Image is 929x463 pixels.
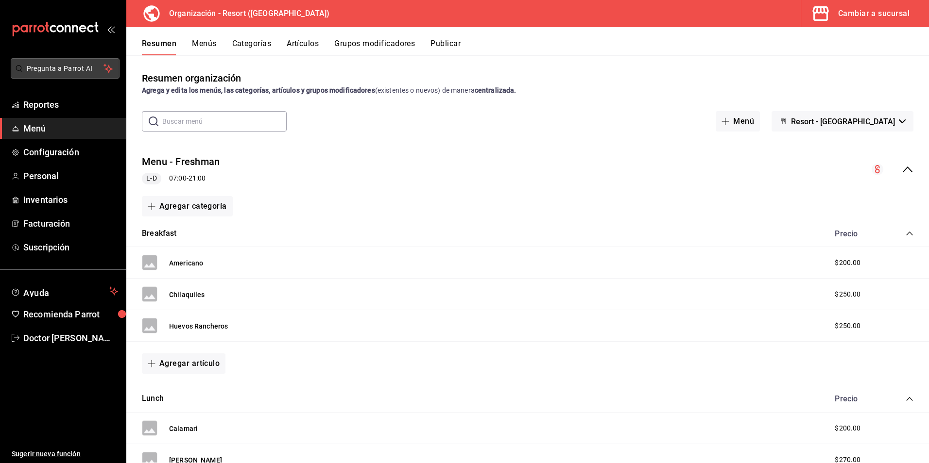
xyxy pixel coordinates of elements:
[23,308,118,321] span: Recomienda Parrot
[192,39,216,55] button: Menús
[23,331,118,345] span: Doctor [PERSON_NAME]
[23,217,118,230] span: Facturación
[835,423,860,433] span: $200.00
[12,449,118,459] span: Sugerir nueva función
[430,39,461,55] button: Publicar
[287,39,319,55] button: Artículos
[11,58,120,79] button: Pregunta a Parrot AI
[169,258,203,268] button: Americano
[772,111,913,132] button: Resort - [GEOGRAPHIC_DATA]
[7,70,120,81] a: Pregunta a Parrot AI
[23,285,105,297] span: Ayuda
[232,39,272,55] button: Categorías
[475,86,516,94] strong: centralizada.
[825,229,887,238] div: Precio
[23,169,118,182] span: Personal
[906,230,913,237] button: collapse-category-row
[835,258,860,268] span: $200.00
[838,7,910,20] div: Cambiar a sucursal
[142,85,913,96] div: (existentes o nuevos) de manera
[835,321,860,331] span: $250.00
[161,8,329,19] h3: Organización - Resort ([GEOGRAPHIC_DATA])
[23,146,118,159] span: Configuración
[23,193,118,206] span: Inventarios
[169,424,198,433] button: Calamari
[835,289,860,299] span: $250.00
[142,39,176,55] button: Resumen
[825,394,887,403] div: Precio
[142,155,220,169] button: Menu - Freshman
[169,290,205,299] button: Chilaquiles
[126,147,929,192] div: collapse-menu-row
[142,39,929,55] div: navigation tabs
[334,39,415,55] button: Grupos modificadores
[906,395,913,403] button: collapse-category-row
[23,98,118,111] span: Reportes
[142,196,233,216] button: Agregar categoría
[23,241,118,254] span: Suscripción
[27,64,104,74] span: Pregunta a Parrot AI
[142,393,164,404] button: Lunch
[716,111,760,132] button: Menú
[142,86,375,94] strong: Agrega y edita los menús, las categorías, artículos y grupos modificadores
[142,173,160,183] span: L-D
[142,71,241,85] div: Resumen organización
[162,112,287,131] input: Buscar menú
[107,25,115,33] button: open_drawer_menu
[142,228,177,239] button: Breakfast
[142,173,220,184] div: 07:00 - 21:00
[142,353,225,374] button: Agregar artículo
[23,122,118,135] span: Menú
[169,321,228,331] button: Huevos Rancheros
[791,117,895,126] span: Resort - [GEOGRAPHIC_DATA]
